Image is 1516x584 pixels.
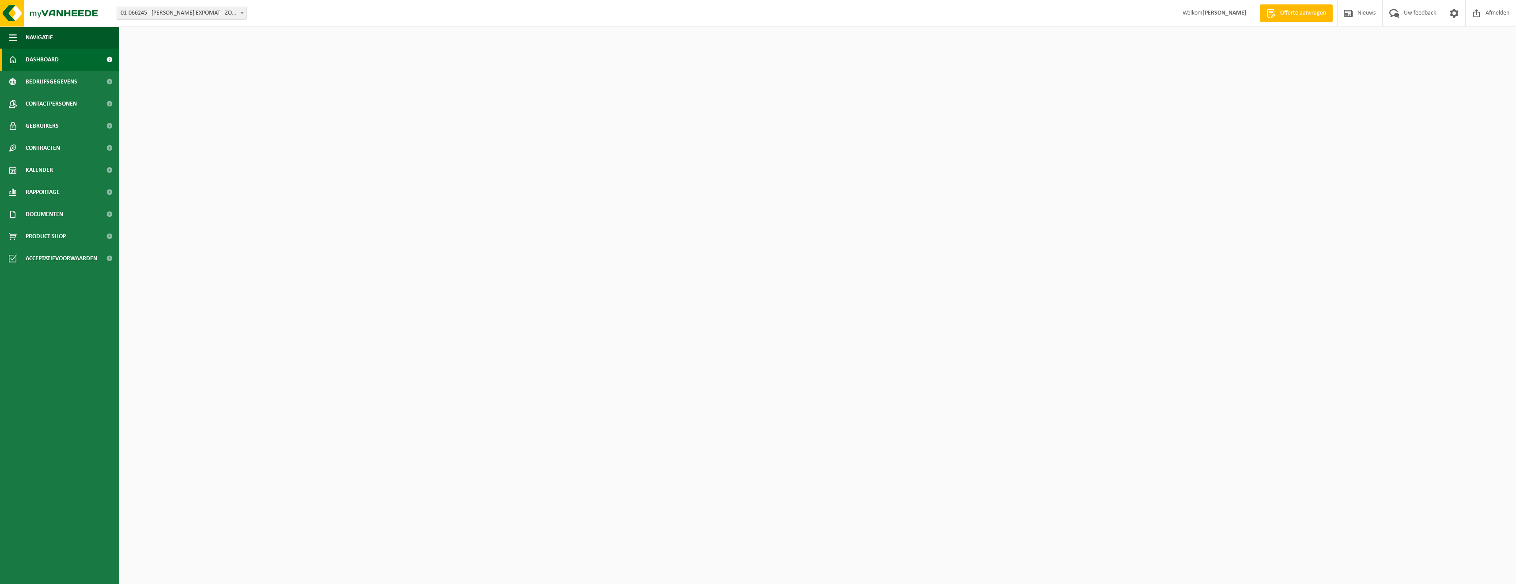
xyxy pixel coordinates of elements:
[1202,10,1247,16] strong: [PERSON_NAME]
[26,159,53,181] span: Kalender
[26,27,53,49] span: Navigatie
[26,203,63,225] span: Documenten
[1278,9,1328,18] span: Offerte aanvragen
[26,49,59,71] span: Dashboard
[1260,4,1333,22] a: Offerte aanvragen
[26,247,97,269] span: Acceptatievoorwaarden
[26,115,59,137] span: Gebruikers
[26,71,77,93] span: Bedrijfsgegevens
[26,225,66,247] span: Product Shop
[26,93,77,115] span: Contactpersonen
[26,181,60,203] span: Rapportage
[26,137,60,159] span: Contracten
[117,7,246,19] span: 01-066245 - STEVENS EXPOMAT - ZOTTEGEM
[117,7,247,20] span: 01-066245 - STEVENS EXPOMAT - ZOTTEGEM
